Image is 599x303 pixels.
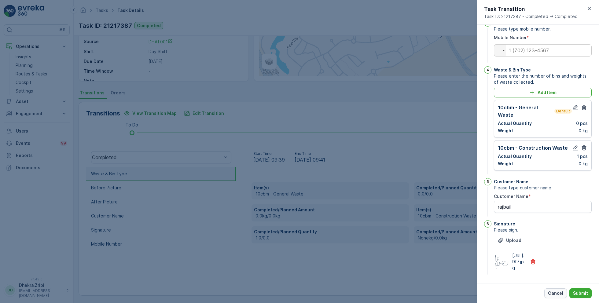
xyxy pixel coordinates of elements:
[494,26,592,32] span: Please type mobile number.
[494,67,531,73] p: Waste & Bin Type
[506,237,521,243] p: Upload
[544,288,567,298] button: Cancel
[484,178,491,185] div: 5
[494,35,527,40] label: Mobile Number
[494,73,592,85] span: Please enter the number of bins and weights of waste collected.
[498,153,532,159] p: Actual Quantity
[498,120,532,126] p: Actual Quantity
[494,44,592,57] input: 1 (702) 123-4567
[498,128,513,134] p: Weight
[577,153,588,159] p: 1 pcs
[484,5,578,13] p: Task Transition
[498,104,553,119] p: 10cbm - General Waste
[512,253,526,271] p: [URL]..9f7.jpg
[494,254,509,269] img: Media Preview
[573,290,588,296] p: Submit
[494,194,528,199] label: Customer Name
[579,161,588,167] p: 0 kg
[498,144,568,151] p: 10cbm - Construction Waste
[494,221,515,227] p: Signature
[579,128,588,134] p: 0 kg
[548,290,563,296] p: Cancel
[538,89,557,96] p: Add Item
[556,109,571,114] p: Default
[494,227,592,233] span: Please sign.
[498,161,513,167] p: Weight
[484,66,491,74] div: 4
[484,13,578,20] span: Task ID: 21217387 - Completed -> Completed
[569,288,592,298] button: Submit
[484,220,491,228] div: 6
[494,179,528,185] p: Customer Name
[494,88,592,97] button: Add Item
[494,235,525,245] button: Upload File
[494,185,592,191] span: Please type customer name.
[576,120,588,126] p: 0 pcs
